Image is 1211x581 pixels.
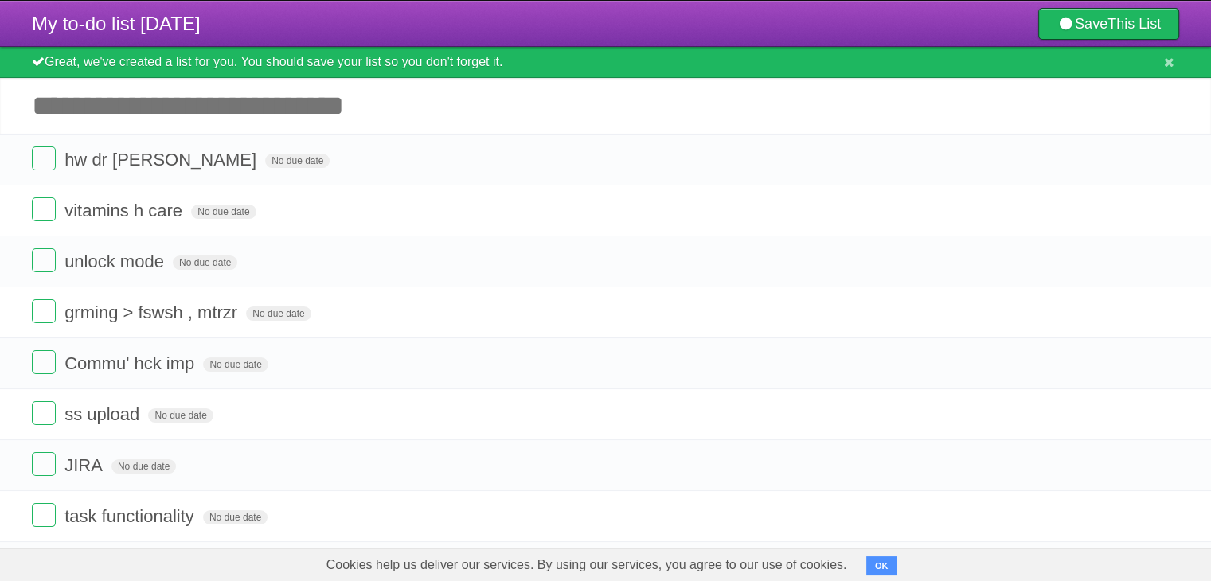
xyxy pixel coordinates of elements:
label: Done [32,299,56,323]
label: Done [32,146,56,170]
label: Done [32,197,56,221]
label: Done [32,350,56,374]
a: SaveThis List [1038,8,1179,40]
span: No due date [203,510,268,524]
span: Cookies help us deliver our services. By using our services, you agree to our use of cookies. [311,549,863,581]
span: unlock mode [64,252,168,271]
span: Commu' hck imp [64,353,198,373]
span: No due date [191,205,256,219]
span: task functionality [64,506,198,526]
span: grming > fswsh , mtrzr [64,302,241,322]
span: My to-do list [DATE] [32,13,201,34]
span: No due date [203,357,268,372]
label: Done [32,401,56,425]
span: No due date [111,459,176,474]
label: Done [32,503,56,527]
span: No due date [148,408,213,423]
label: Done [32,452,56,476]
span: vitamins h care [64,201,186,220]
span: hw dr [PERSON_NAME] [64,150,260,170]
span: ss upload [64,404,143,424]
span: JIRA [64,455,107,475]
span: No due date [173,255,237,270]
span: No due date [246,306,311,321]
label: Done [32,248,56,272]
b: This List [1107,16,1161,32]
span: No due date [265,154,330,168]
button: OK [866,556,897,575]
